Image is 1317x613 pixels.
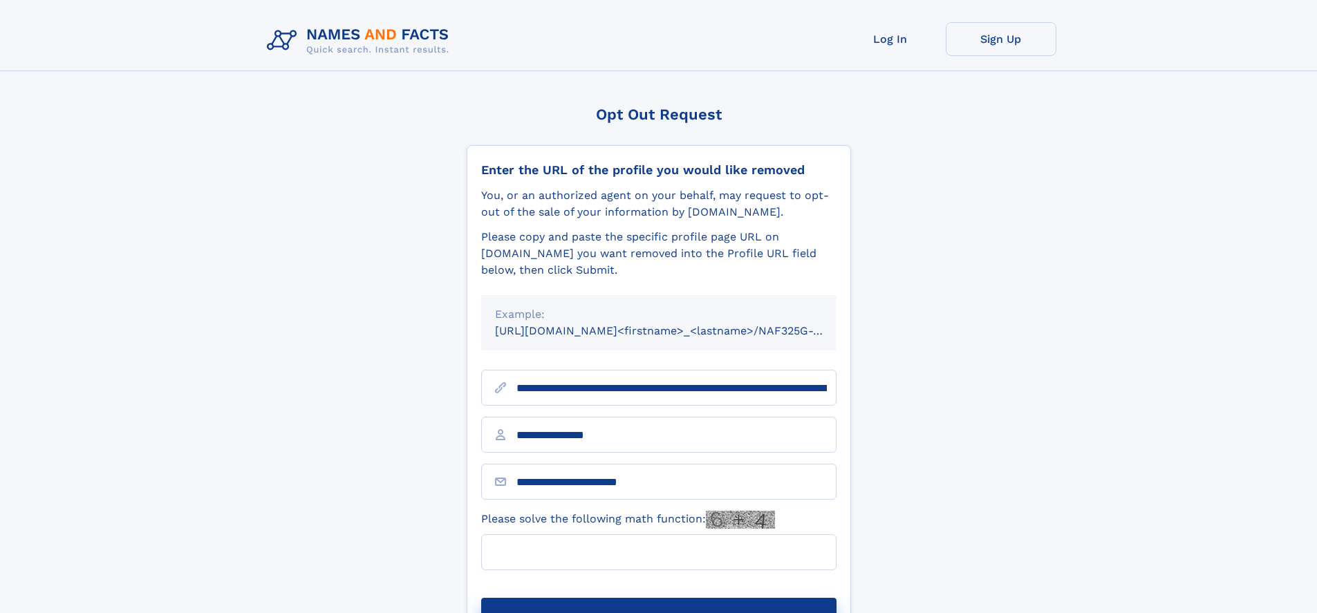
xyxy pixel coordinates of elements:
div: You, or an authorized agent on your behalf, may request to opt-out of the sale of your informatio... [481,187,837,220]
img: Logo Names and Facts [261,22,460,59]
div: Please copy and paste the specific profile page URL on [DOMAIN_NAME] you want removed into the Pr... [481,229,837,279]
div: Enter the URL of the profile you would like removed [481,162,837,178]
div: Opt Out Request [467,106,851,123]
a: Sign Up [946,22,1056,56]
small: [URL][DOMAIN_NAME]<firstname>_<lastname>/NAF325G-xxxxxxxx [495,324,863,337]
label: Please solve the following math function: [481,511,775,529]
div: Example: [495,306,823,323]
a: Log In [835,22,946,56]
